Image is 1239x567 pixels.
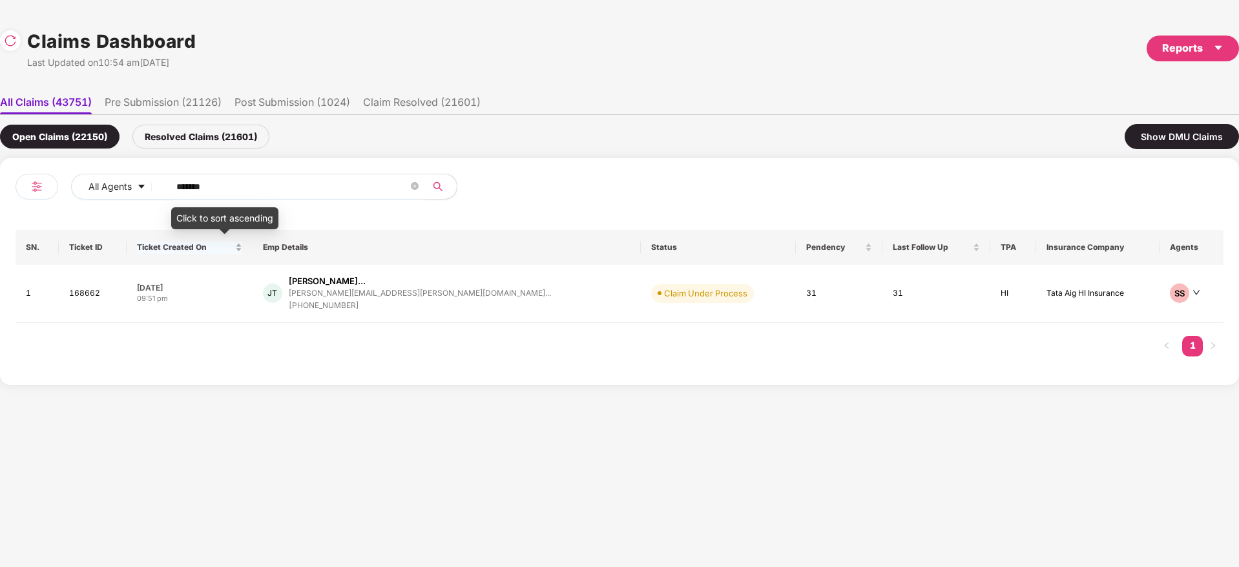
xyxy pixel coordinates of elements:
[71,174,174,200] button: All Agentscaret-down
[105,96,222,114] li: Pre Submission (21126)
[806,242,862,253] span: Pendency
[289,275,366,287] div: [PERSON_NAME]...
[263,283,282,303] div: JT
[664,287,747,300] div: Claim Under Process
[1213,43,1223,53] span: caret-down
[137,242,233,253] span: Ticket Created On
[1203,336,1223,356] li: Next Page
[1209,342,1217,349] span: right
[16,265,59,323] td: 1
[796,265,882,323] td: 31
[363,96,481,114] li: Claim Resolved (21601)
[88,180,132,194] span: All Agents
[59,230,127,265] th: Ticket ID
[411,182,419,190] span: close-circle
[425,181,450,192] span: search
[29,179,45,194] img: svg+xml;base64,PHN2ZyB4bWxucz0iaHR0cDovL3d3dy53My5vcmcvMjAwMC9zdmciIHdpZHRoPSIyNCIgaGVpZ2h0PSIyNC...
[990,265,1036,323] td: HI
[27,27,196,56] h1: Claims Dashboard
[59,265,127,323] td: 168662
[127,230,253,265] th: Ticket Created On
[1182,336,1203,356] li: 1
[796,230,882,265] th: Pendency
[1160,230,1223,265] th: Agents
[1125,124,1239,149] div: Show DMU Claims
[132,125,269,149] div: Resolved Claims (21601)
[4,34,17,47] img: svg+xml;base64,PHN2ZyBpZD0iUmVsb2FkLTMyeDMyIiB4bWxucz0iaHR0cDovL3d3dy53My5vcmcvMjAwMC9zdmciIHdpZH...
[882,265,990,323] td: 31
[253,230,641,265] th: Emp Details
[289,289,551,297] div: [PERSON_NAME][EMAIL_ADDRESS][PERSON_NAME][DOMAIN_NAME]...
[1036,230,1160,265] th: Insurance Company
[893,242,970,253] span: Last Follow Up
[16,230,59,265] th: SN.
[425,174,457,200] button: search
[1162,40,1223,56] div: Reports
[882,230,990,265] th: Last Follow Up
[137,282,242,293] div: [DATE]
[1203,336,1223,356] button: right
[137,293,242,304] div: 09:51 pm
[27,56,196,70] div: Last Updated on 10:54 am[DATE]
[234,96,350,114] li: Post Submission (1024)
[1036,265,1160,323] td: Tata Aig HI Insurance
[1163,342,1171,349] span: left
[641,230,796,265] th: Status
[1156,336,1177,356] li: Previous Page
[411,181,419,193] span: close-circle
[1182,336,1203,355] a: 1
[171,207,278,229] div: Click to sort ascending
[1170,283,1189,303] div: SS
[289,300,551,312] div: [PHONE_NUMBER]
[1192,289,1200,296] span: down
[137,182,146,192] span: caret-down
[1156,336,1177,356] button: left
[990,230,1036,265] th: TPA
